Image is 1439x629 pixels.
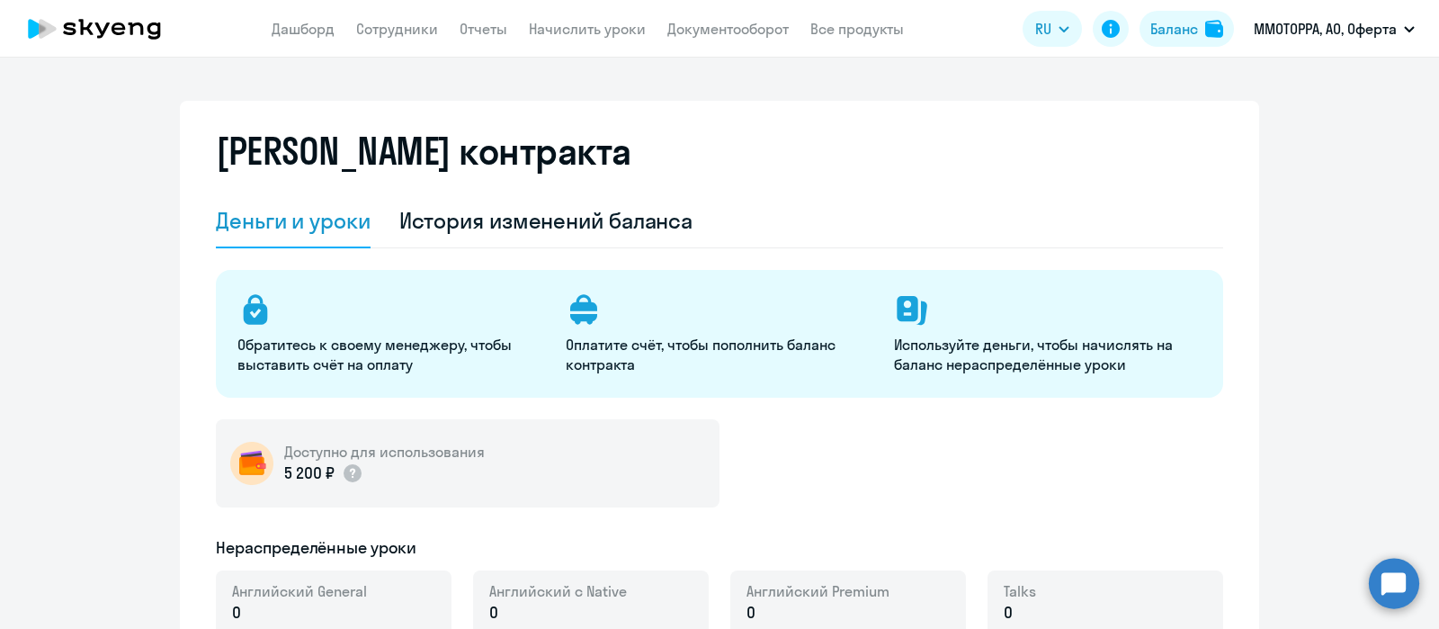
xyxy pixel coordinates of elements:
[230,442,273,485] img: wallet-circle.png
[1035,18,1051,40] span: RU
[1205,20,1223,38] img: balance
[1150,18,1198,40] div: Баланс
[356,20,438,38] a: Сотрудники
[489,601,498,625] span: 0
[216,206,371,235] div: Деньги и уроки
[1140,11,1234,47] button: Балансbalance
[529,20,646,38] a: Начислить уроки
[489,581,627,601] span: Английский с Native
[1254,18,1397,40] p: ММОТОРРА, АО, Оферта
[566,335,872,374] p: Оплатите счёт, чтобы пополнить баланс контракта
[460,20,507,38] a: Отчеты
[1004,581,1036,601] span: Talks
[399,206,693,235] div: История изменений баланса
[272,20,335,38] a: Дашборд
[216,536,416,560] h5: Нераспределённые уроки
[1004,601,1013,625] span: 0
[284,462,363,485] p: 5 200 ₽
[746,581,889,601] span: Английский Premium
[216,130,631,173] h2: [PERSON_NAME] контракта
[232,581,367,601] span: Английский General
[232,601,241,625] span: 0
[746,601,755,625] span: 0
[894,335,1201,374] p: Используйте деньги, чтобы начислять на баланс нераспределённые уроки
[667,20,789,38] a: Документооборот
[237,335,544,374] p: Обратитесь к своему менеджеру, чтобы выставить счёт на оплату
[810,20,904,38] a: Все продукты
[284,442,485,462] h5: Доступно для использования
[1023,11,1082,47] button: RU
[1245,7,1424,50] button: ММОТОРРА, АО, Оферта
